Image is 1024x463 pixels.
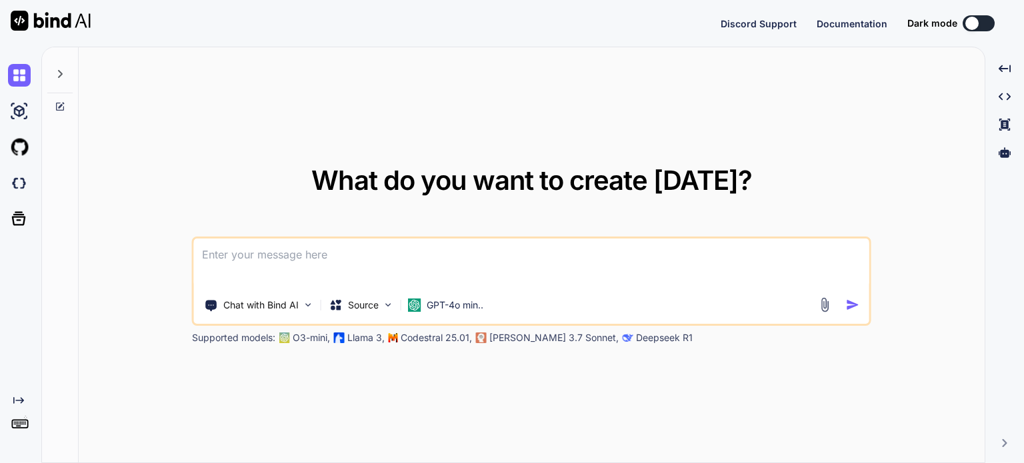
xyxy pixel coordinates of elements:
p: [PERSON_NAME] 3.7 Sonnet, [489,331,619,344]
p: Supported models: [192,331,275,344]
button: Documentation [817,17,887,31]
img: githubLight [8,136,31,159]
span: Documentation [817,18,887,29]
p: Deepseek R1 [636,331,693,344]
span: What do you want to create [DATE]? [311,164,752,197]
img: Mistral-AI [389,333,398,342]
img: ai-studio [8,100,31,123]
img: claude [623,332,633,343]
p: O3-mini, [293,331,330,344]
img: GPT-4o mini [408,298,421,312]
img: icon [846,298,860,312]
img: chat [8,64,31,87]
p: Chat with Bind AI [223,298,299,312]
img: claude [476,332,487,343]
img: Bind AI [11,11,91,31]
img: darkCloudIdeIcon [8,172,31,195]
img: attachment [817,297,833,312]
span: Dark mode [907,17,957,30]
p: Llama 3, [347,331,385,344]
p: Codestral 25.01, [401,331,472,344]
button: Discord Support [721,17,797,31]
span: Discord Support [721,18,797,29]
img: Pick Models [383,299,394,310]
p: Source [348,298,379,312]
img: Pick Tools [303,299,314,310]
p: GPT-4o min.. [427,298,483,312]
img: GPT-4 [279,332,290,343]
img: Llama2 [334,332,345,343]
